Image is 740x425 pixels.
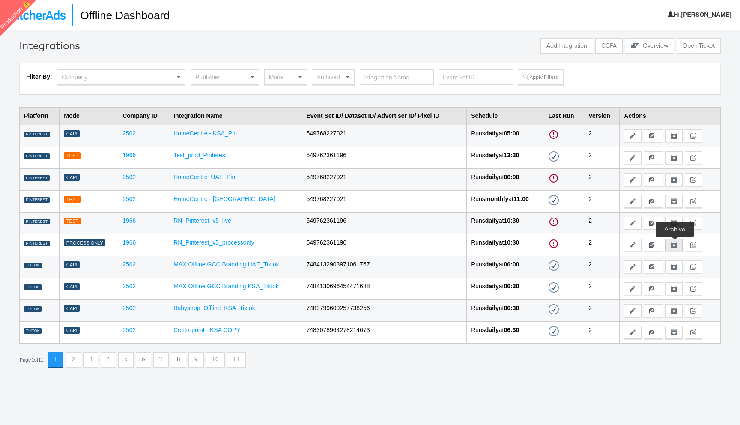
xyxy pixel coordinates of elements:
button: 4 [101,352,116,368]
input: Integration Name [360,69,434,85]
th: Schedule [467,107,544,125]
td: Runs at [467,278,544,299]
div: Test [64,218,81,225]
button: Overview [625,38,674,54]
div: Process Only [64,239,105,247]
td: 2 [584,190,620,212]
button: 3 [83,352,98,368]
td: Runs at [467,321,544,343]
img: StitcherAds [6,10,66,20]
div: Mode [265,70,307,84]
div: Capi [64,283,80,290]
button: 9 [188,352,204,368]
strong: 06:00 [504,174,519,180]
td: 2 [584,212,620,234]
th: Last Run [544,107,584,125]
button: 7 [153,352,169,368]
div: PINTEREST [24,132,50,138]
th: Company ID [118,107,169,125]
strong: daily [485,326,499,333]
div: Capi [64,174,80,181]
a: 2502 [122,174,136,180]
button: 6 [136,352,151,368]
td: 2 [584,256,620,278]
strong: daily [485,152,499,159]
a: 2502 [122,326,136,333]
a: HomeCentre - KSA_Pin [173,130,237,137]
strong: Filter By: [26,73,52,80]
td: 7484132903971061767 [302,256,467,278]
a: Open Ticket [677,38,721,56]
td: 549762361196 [302,212,467,234]
a: CCPA [595,38,623,56]
div: Capi [64,305,80,312]
div: Page 1 of 11 [19,357,44,363]
td: Runs at [467,147,544,168]
strong: daily [485,261,499,268]
strong: 06:30 [504,305,519,311]
b: [PERSON_NAME] [681,11,731,18]
strong: 10:30 [504,239,519,246]
div: PINTEREST [24,197,50,203]
a: Overview [625,38,674,56]
div: PINTEREST [24,241,50,247]
h1: Offline Dashboard [72,4,170,26]
strong: monthly [485,195,508,202]
td: 549768227021 [302,168,467,190]
td: 7483799609257738256 [302,299,467,321]
td: 2 [584,234,620,256]
div: Test [64,196,81,203]
td: 549768227021 [302,125,467,147]
div: PINTEREST [24,153,50,159]
a: 2502 [122,283,136,290]
div: Capi [64,261,80,269]
th: Integration Name [169,107,302,125]
div: PINTEREST [24,175,50,181]
div: Publisher [191,70,259,84]
td: Runs at [467,168,544,190]
td: 7484130696454471688 [302,278,467,299]
div: TIKTOK [24,263,42,269]
strong: 11:00 [513,195,529,202]
td: Runs at [467,256,544,278]
td: 7483078964278214673 [302,321,467,343]
div: Capi [64,130,80,138]
td: 2 [584,299,620,321]
button: 11 [227,352,246,368]
td: 2 [584,168,620,190]
a: 1966 [122,152,136,159]
strong: 13:30 [504,152,519,159]
th: Actions [620,107,721,125]
td: 2 [584,147,620,168]
td: 2 [584,278,620,299]
div: PINTEREST [24,219,50,225]
strong: 06:30 [504,326,519,333]
a: Centrepoint - KSA COPY [173,326,240,333]
button: Add Integration [540,38,593,54]
th: Event Set ID/ Dataset ID/ Advertiser ID/ Pixel ID [302,107,467,125]
td: 549762361196 [302,147,467,168]
td: Runs at [467,190,544,212]
button: CCPA [595,38,623,54]
td: 549762361196 [302,234,467,256]
a: MAX Offline GCC Branding KSA_Tiktok [173,283,279,290]
button: 10 [206,352,225,368]
a: Babyshop_Offline_KSA_Tiktok [173,305,255,311]
button: Open Ticket [677,38,721,54]
td: Runs at [467,234,544,256]
td: Runs at [467,212,544,234]
a: 2502 [122,195,136,202]
div: Company [57,70,185,84]
th: Mode [60,107,118,125]
a: HomeCentre - [GEOGRAPHIC_DATA] [173,195,275,202]
a: 2502 [122,305,136,311]
a: Add Integration [540,38,593,56]
div: Test [64,152,81,159]
div: Integrations [19,38,80,53]
a: 1966 [122,217,136,224]
strong: 10:30 [504,217,519,224]
td: 2 [584,125,620,147]
a: 2502 [122,261,136,268]
div: TIKTOK [24,284,42,290]
strong: daily [485,239,499,246]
